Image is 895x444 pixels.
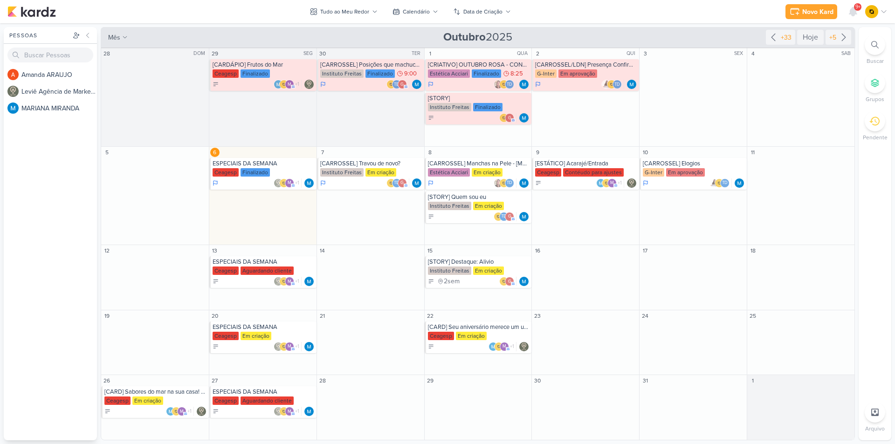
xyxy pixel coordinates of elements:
div: 18 [748,246,757,255]
div: Responsável: MARIANA MIRANDA [519,178,529,188]
img: MARIANA MIRANDA [627,80,636,89]
div: Instituto Freitas [428,103,471,111]
div: G-Inter [643,168,664,177]
input: Buscar Pessoas [7,48,93,62]
div: giselyrlfreitas@gmail.com [398,178,407,188]
div: 17 [640,246,650,255]
div: Responsável: MARIANA MIRANDA [304,342,314,351]
div: último check-in há 2 semanas [437,277,460,286]
button: Novo Kard [785,4,837,19]
div: 26 [102,376,111,385]
span: +1 [617,179,622,187]
div: 1 [426,49,435,58]
div: mlegnaioli@gmail.com [285,277,294,286]
img: Amanda ARAUJO [7,69,19,80]
div: Colaboradores: MARIANA MIRANDA, IDBOX - Agência de Design, mlegnaioli@gmail.com, Thais de carvalho [166,407,194,416]
div: [STORY] [428,95,530,102]
span: 9:00 [404,70,417,77]
p: m [180,410,184,414]
div: DOM [193,50,208,57]
img: MARIANA MIRANDA [519,277,529,286]
span: +1 [294,408,299,415]
img: IDBOX - Agência de Design [386,80,396,89]
div: [CARDÁPIO] Frutos do Mar [213,61,315,68]
div: Em Andamento [213,179,218,187]
div: 28 [102,49,111,58]
div: [CARD] Seu aniversário merece um upgrade [428,323,530,331]
img: IDBOX - Agência de Design [494,342,503,351]
div: Colaboradores: MARIANA MIRANDA, IDBOX - Agência de Design, mlegnaioli@gmail.com, Thais de carvalho [596,178,624,188]
div: 30 [533,376,542,385]
div: A Fazer [213,343,219,350]
div: A m a n d a A R A U J O [21,70,97,80]
img: MARIANA MIRANDA [7,102,19,114]
img: IDBOX - Agência de Design [279,80,289,89]
div: 21 [318,311,327,321]
div: Thais de carvalho [499,212,509,221]
div: Colaboradores: MARIANA MIRANDA, IDBOX - Agência de Design, mlegnaioli@gmail.com, Thais de carvalho [489,342,516,351]
img: MARIANA MIRANDA [304,342,314,351]
img: IDBOX - Agência de Design [499,277,509,286]
div: Thais de carvalho [392,80,401,89]
div: Ceagesp [535,168,561,177]
div: 14 [318,246,327,255]
img: MARIANA MIRANDA [304,178,314,188]
div: 2 [533,49,542,58]
div: Finalizado [472,69,501,78]
div: L e v i ê A g ê n c i a d e M a r k e t i n g D i g i t a l [21,87,97,96]
img: IDBOX - Agência de Design [607,80,616,89]
div: Em Andamento [428,81,434,88]
img: IDBOX - Agência de Design [386,178,396,188]
div: Em Andamento [428,179,434,187]
div: Em Andamento [643,179,648,187]
div: Ceagesp [213,266,239,275]
div: Colaboradores: IDBOX - Agência de Design, giselyrlfreitas@gmail.com [499,113,516,123]
div: Responsável: Leviê Agência de Marketing Digital [197,407,206,416]
div: Em criação [132,396,163,405]
img: IDBOX - Agência de Design [279,407,289,416]
p: Buscar [867,57,884,65]
img: Tatiane Acciari [494,178,503,188]
div: Colaboradores: IDBOX - Agência de Design, Thais de carvalho, giselyrlfreitas@gmail.com [386,178,409,188]
div: 11 [748,148,757,157]
img: Amannda Primo [601,80,611,89]
div: [CARROSSEL] Elogios [643,160,745,167]
div: Em criação [472,168,503,177]
div: 24 [640,311,650,321]
div: Em Andamento [320,179,326,187]
div: [CARROSSEL/LDN] Presença Confirmada! [535,61,637,68]
img: IDBOX - Agência de Design [499,113,509,123]
div: [ESTÁTICO] Acarajé/Entrada [535,160,637,167]
div: 29 [426,376,435,385]
div: 12 [102,246,111,255]
span: 8:25 [510,70,523,77]
div: Em Andamento [535,81,541,88]
div: Ceagesp [213,332,239,340]
div: Em aprovação [666,168,705,177]
p: g [400,181,404,185]
div: ESPECIAIS DA SEMANA [213,160,315,167]
div: Thais de carvalho [505,80,514,89]
p: m [288,410,291,414]
img: MARIANA MIRANDA [412,80,421,89]
img: IDBOX - Agência de Design [279,277,289,286]
div: Hoje [797,30,824,45]
div: Finalizado [473,103,503,111]
div: Estética Acciari [428,168,470,177]
span: +1 [294,179,299,187]
div: ESPECIAIS DA SEMANA [213,258,315,266]
div: Instituto Freitas [320,69,364,78]
div: mlegnaioli@gmail.com [285,178,294,188]
div: 3 [640,49,650,58]
div: Thais de carvalho [720,178,730,188]
div: Responsável: MARIANA MIRANDA [519,277,529,286]
img: MARIANA MIRANDA [274,80,283,89]
img: Leviê Agência de Marketing Digital [7,86,19,97]
div: Instituto Freitas [320,168,364,177]
p: g [508,214,511,219]
div: 31 [640,376,650,385]
div: Pessoas [7,31,71,40]
div: 15 [426,246,435,255]
img: IDBOX - Agência de Design [172,407,181,416]
div: Aguardando cliente [241,266,294,275]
